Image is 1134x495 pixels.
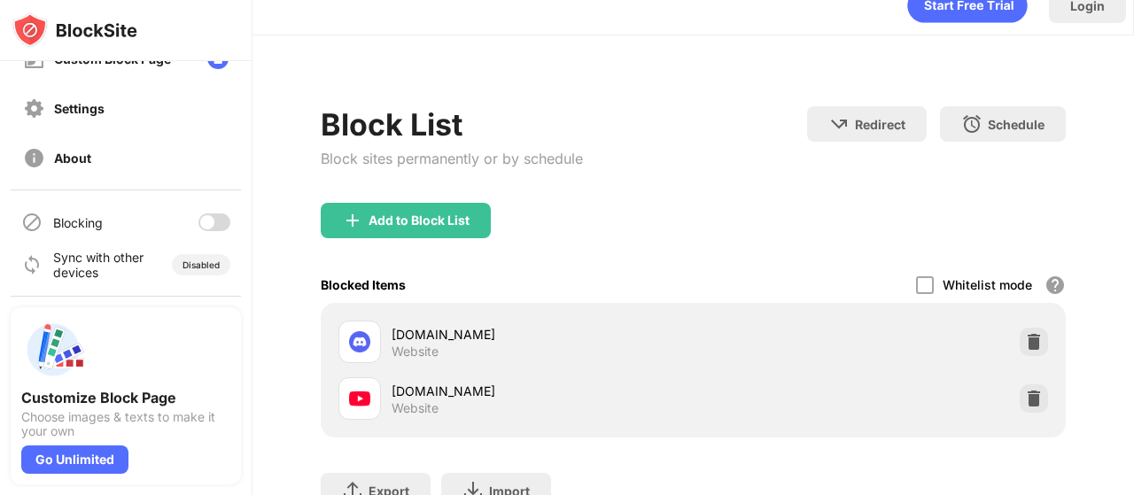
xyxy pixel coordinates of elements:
[21,445,128,474] div: Go Unlimited
[943,277,1032,292] div: Whitelist mode
[392,400,439,416] div: Website
[21,212,43,233] img: blocking-icon.svg
[23,97,45,120] img: settings-off.svg
[349,331,370,352] img: favicons
[321,150,583,167] div: Block sites permanently or by schedule
[321,106,583,143] div: Block List
[23,147,45,169] img: about-off.svg
[349,388,370,409] img: favicons
[21,254,43,275] img: sync-icon.svg
[392,382,694,400] div: [DOMAIN_NAME]
[392,344,439,360] div: Website
[369,213,470,228] div: Add to Block List
[183,259,220,270] div: Disabled
[21,410,230,438] div: Choose images & texts to make it your own
[53,215,103,230] div: Blocking
[321,277,406,292] div: Blocked Items
[21,389,230,406] div: Customize Block Page
[12,12,137,48] img: logo-blocksite.svg
[988,117,1045,132] div: Schedule
[54,101,105,116] div: Settings
[54,51,171,66] div: Custom Block Page
[54,151,91,166] div: About
[53,250,144,280] div: Sync with other devices
[21,318,85,382] img: push-custom-page.svg
[855,117,905,132] div: Redirect
[392,325,694,344] div: [DOMAIN_NAME]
